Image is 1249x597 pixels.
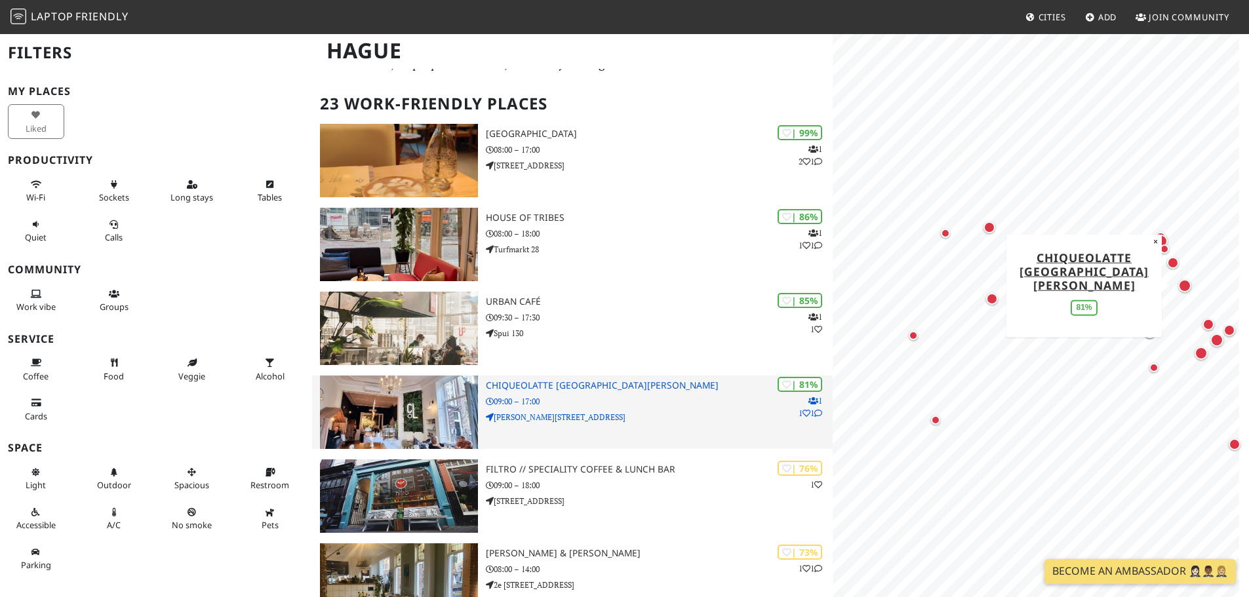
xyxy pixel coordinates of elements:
[938,225,953,241] div: Map marker
[486,411,833,423] p: [PERSON_NAME][STREET_ADDRESS]
[1020,249,1149,292] a: Chiqueolatte [GEOGRAPHIC_DATA][PERSON_NAME]
[320,376,478,449] img: Chiqueolatte Den Haag
[486,227,833,240] p: 08:00 – 18:00
[75,9,128,24] span: Friendly
[8,392,64,427] button: Cards
[486,395,833,408] p: 09:00 – 17:00
[1020,5,1071,29] a: Cities
[486,159,833,172] p: [STREET_ADDRESS]
[8,461,64,496] button: Light
[1200,316,1217,333] div: Map marker
[172,519,212,531] span: Smoke free
[86,352,142,387] button: Food
[86,501,142,536] button: A/C
[16,301,56,313] span: People working
[8,442,304,454] h3: Space
[312,376,833,449] a: Chiqueolatte Den Haag | 81% 111 Chiqueolatte [GEOGRAPHIC_DATA][PERSON_NAME] 09:00 – 17:00 [PERSON...
[486,128,833,140] h3: [GEOGRAPHIC_DATA]
[8,85,304,98] h3: My Places
[8,541,64,576] button: Parking
[1157,241,1172,257] div: Map marker
[164,174,220,208] button: Long stays
[1152,229,1169,246] div: Map marker
[25,231,47,243] span: Quiet
[983,290,1001,307] div: Map marker
[86,461,142,496] button: Outdoor
[486,464,833,475] h3: Filtro // Speciality Coffee & Lunch Bar
[799,143,822,168] p: 1 2 1
[242,174,298,208] button: Tables
[486,548,833,559] h3: [PERSON_NAME] & [PERSON_NAME]
[242,352,298,387] button: Alcohol
[86,283,142,318] button: Groups
[8,263,304,276] h3: Community
[312,124,833,197] a: Barista Cafe Frederikstraat | 99% 121 [GEOGRAPHIC_DATA] 08:00 – 17:00 [STREET_ADDRESS]
[99,191,129,203] span: Power sockets
[486,243,833,256] p: Turfmarkt 28
[250,479,289,491] span: Restroom
[242,501,298,536] button: Pets
[778,209,822,224] div: | 86%
[486,495,833,507] p: [STREET_ADDRESS]
[312,208,833,281] a: House of Tribes | 86% 111 House of Tribes 08:00 – 18:00 Turfmarkt 28
[312,459,833,533] a: Filtro // Speciality Coffee & Lunch Bar | 76% 1 Filtro // Speciality Coffee & Lunch Bar 09:00 – 1...
[100,301,129,313] span: Group tables
[1176,277,1194,295] div: Map marker
[10,6,129,29] a: LaptopFriendly LaptopFriendly
[316,33,830,69] h1: Hague
[1039,11,1066,23] span: Cities
[8,333,304,345] h3: Service
[1130,5,1235,29] a: Join Community
[242,461,298,496] button: Restroom
[486,327,833,339] p: Spui 130
[105,231,123,243] span: Video/audio calls
[1152,232,1170,250] div: Map marker
[174,479,209,491] span: Spacious
[1080,5,1122,29] a: Add
[1098,11,1117,23] span: Add
[778,293,822,308] div: | 85%
[8,283,64,318] button: Work vibe
[164,352,220,387] button: Veggie
[8,174,64,208] button: Wi-Fi
[8,352,64,387] button: Coffee
[799,227,822,252] p: 1 1 1
[799,395,822,419] p: 1 1 1
[170,191,213,203] span: Long stays
[23,370,49,382] span: Coffee
[1226,436,1243,453] div: Map marker
[1149,11,1229,23] span: Join Community
[258,191,282,203] span: Work-friendly tables
[262,519,279,531] span: Pet friendly
[486,212,833,223] h3: House of Tribes
[486,563,833,575] p: 08:00 – 14:00
[1141,324,1159,341] div: Map marker
[1146,360,1162,376] div: Map marker
[97,479,131,491] span: Outdoor area
[10,9,26,24] img: LaptopFriendly
[778,461,822,476] div: | 76%
[107,519,121,531] span: Air conditioned
[320,84,825,124] h2: 23 Work-Friendly Places
[164,501,220,536] button: No smoke
[1221,322,1238,339] div: Map marker
[8,214,64,248] button: Quiet
[320,459,478,533] img: Filtro // Speciality Coffee & Lunch Bar
[981,219,998,236] div: Map marker
[905,328,921,343] div: Map marker
[21,559,51,571] span: Parking
[31,9,73,24] span: Laptop
[8,501,64,536] button: Accessible
[86,214,142,248] button: Calls
[799,562,822,575] p: 1 1
[26,191,45,203] span: Stable Wi-Fi
[25,410,47,422] span: Credit cards
[778,545,822,560] div: | 73%
[486,144,833,156] p: 08:00 – 17:00
[778,377,822,392] div: | 81%
[312,292,833,365] a: Urban Café | 85% 11 Urban Café 09:30 – 17:30 Spui 130
[486,311,833,324] p: 09:30 – 17:30
[1208,331,1226,349] div: Map marker
[928,412,943,428] div: Map marker
[86,174,142,208] button: Sockets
